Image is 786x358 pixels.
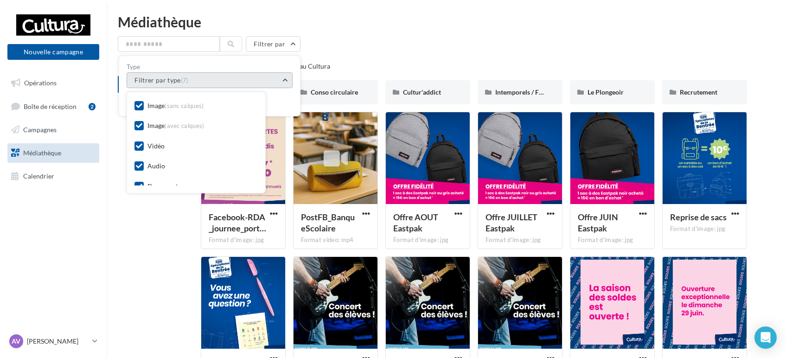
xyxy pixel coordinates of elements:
span: Conso circulaire [311,88,358,96]
div: Réseau Cultura [286,62,330,71]
span: PostFB_BanqueScolaire [301,212,355,233]
span: Cultur'addict [403,88,441,96]
span: Médiathèque [23,149,61,157]
div: Image [147,121,204,130]
a: Opérations [6,73,101,93]
div: Image [147,101,204,110]
div: Document [147,182,178,191]
span: Le Plongeoir [588,88,624,96]
div: Vidéo [147,141,165,151]
a: Calendrier [6,166,101,186]
a: Boîte de réception2 [6,96,101,116]
p: [PERSON_NAME] [27,337,89,346]
span: Opérations [24,79,57,87]
span: Reprise de sacs [670,212,727,222]
span: Recrutement [680,88,717,96]
a: AV [PERSON_NAME] [7,332,99,350]
span: Campagnes [23,126,57,134]
span: (7) [181,77,189,84]
span: Intemporels / Fériés [495,88,553,96]
div: Audio [147,161,165,171]
a: Campagnes [6,120,101,140]
label: Type [127,64,293,70]
span: AV [12,337,21,346]
div: Format d'image: jpg [393,236,462,244]
div: Format video: mp4 [301,236,370,244]
span: Calendrier [23,172,54,179]
button: Filtrer par type(7) [127,72,293,88]
span: Offre AOUT Eastpak [393,212,438,233]
span: (avec calques) [165,122,204,129]
div: Format d'image: jpg [578,236,647,244]
button: Nouvelle campagne [7,44,99,60]
div: Format d'image: jpg [670,225,739,233]
button: Filtrer par [246,36,300,52]
span: (sans calques) [165,102,204,109]
a: Médiathèque [6,143,101,163]
div: 2 [89,103,96,110]
div: Format d'image: jpg [209,236,278,244]
div: Médiathèque [118,15,775,29]
span: Offre JUIN Eastpak [578,212,618,233]
span: Facebook-RDA_journee_portes_ouvertes [209,212,266,233]
span: Boîte de réception [24,102,77,110]
div: Open Intercom Messenger [754,326,777,349]
div: Format d'image: jpg [486,236,555,244]
span: Offre JUILLET Eastpak [486,212,537,233]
